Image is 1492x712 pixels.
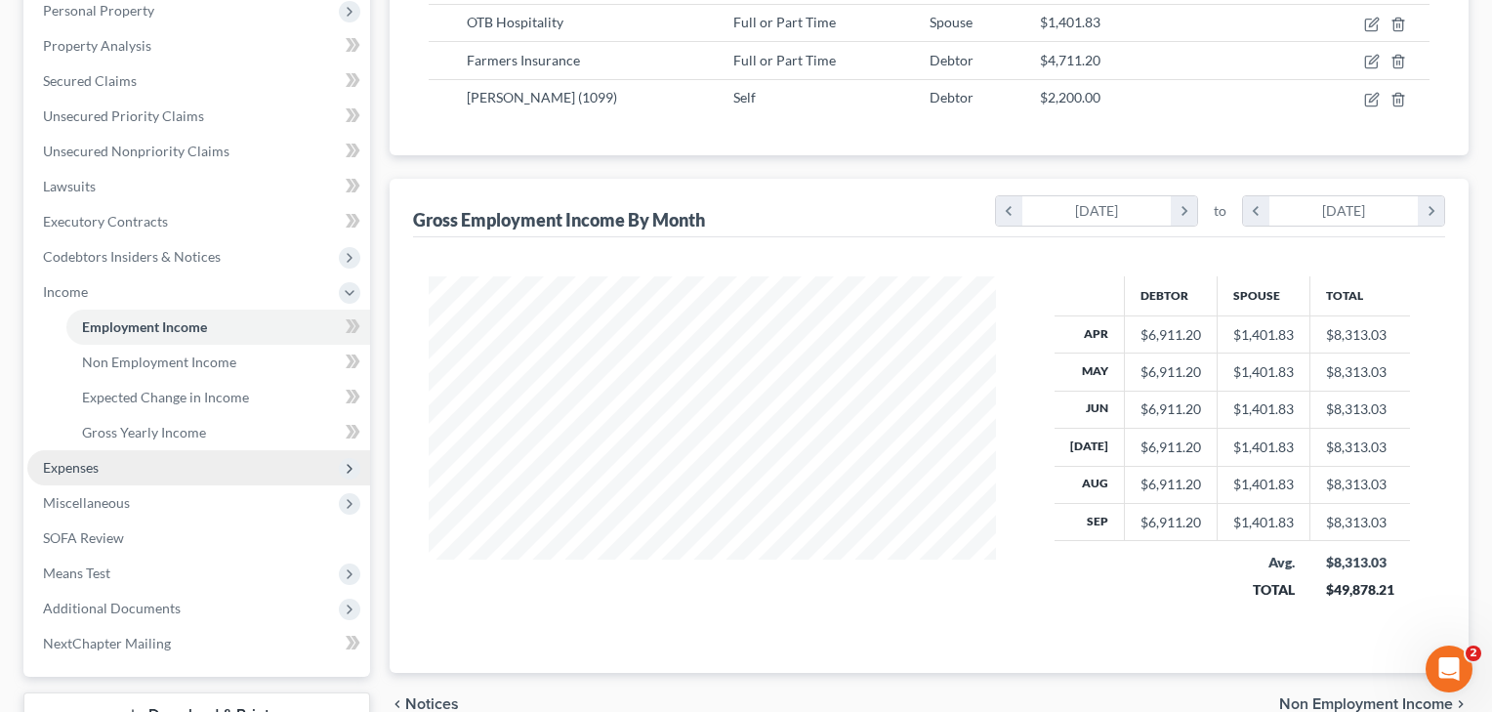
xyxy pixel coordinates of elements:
span: Non Employment Income [1279,696,1453,712]
a: Unsecured Nonpriority Claims [27,134,370,169]
div: $6,911.20 [1140,399,1201,419]
th: Total [1310,276,1410,315]
th: Debtor [1125,276,1218,315]
span: Unsecured Nonpriority Claims [43,143,229,159]
a: Non Employment Income [66,345,370,380]
div: $1,401.83 [1233,325,1294,345]
span: Gross Yearly Income [82,424,206,440]
div: $49,878.21 [1326,580,1394,600]
i: chevron_left [1243,196,1269,226]
span: Executory Contracts [43,213,168,230]
div: $8,313.03 [1326,553,1394,572]
span: Miscellaneous [43,494,130,511]
span: Full or Part Time [733,52,836,68]
a: Expected Change in Income [66,380,370,415]
span: $1,401.83 [1040,14,1100,30]
div: $6,911.20 [1140,513,1201,532]
div: $1,401.83 [1233,399,1294,419]
span: to [1214,201,1226,221]
span: Additional Documents [43,600,181,616]
div: $1,401.83 [1233,513,1294,532]
td: $8,313.03 [1310,504,1410,541]
span: NextChapter Mailing [43,635,171,651]
td: $8,313.03 [1310,315,1410,353]
span: Expenses [43,459,99,476]
span: Means Test [43,565,110,581]
span: Lawsuits [43,178,96,194]
a: Property Analysis [27,28,370,63]
div: $1,401.83 [1233,475,1294,494]
td: $8,313.03 [1310,466,1410,503]
span: Codebtors Insiders & Notices [43,248,221,265]
th: Aug [1055,466,1125,503]
span: Notices [405,696,459,712]
div: [DATE] [1269,196,1419,226]
span: [PERSON_NAME] (1099) [467,89,617,105]
span: SOFA Review [43,529,124,546]
td: $8,313.03 [1310,429,1410,466]
span: Property Analysis [43,37,151,54]
span: Farmers Insurance [467,52,580,68]
th: Apr [1055,315,1125,353]
span: Self [733,89,756,105]
div: Avg. [1233,553,1295,572]
i: chevron_right [1418,196,1444,226]
i: chevron_left [390,696,405,712]
span: $4,711.20 [1040,52,1100,68]
button: chevron_left Notices [390,696,459,712]
div: $1,401.83 [1233,362,1294,382]
span: Personal Property [43,2,154,19]
th: Jun [1055,391,1125,428]
a: NextChapter Mailing [27,626,370,661]
a: Secured Claims [27,63,370,99]
i: chevron_left [996,196,1022,226]
a: Employment Income [66,310,370,345]
div: $6,911.20 [1140,438,1201,457]
a: Unsecured Priority Claims [27,99,370,134]
i: chevron_right [1171,196,1197,226]
span: Full or Part Time [733,14,836,30]
td: $8,313.03 [1310,354,1410,391]
td: $8,313.03 [1310,391,1410,428]
span: Spouse [930,14,973,30]
span: Expected Change in Income [82,389,249,405]
iframe: Intercom live chat [1426,646,1472,692]
div: $1,401.83 [1233,438,1294,457]
span: Non Employment Income [82,354,236,370]
th: May [1055,354,1125,391]
th: Sep [1055,504,1125,541]
span: Employment Income [82,318,207,335]
a: Lawsuits [27,169,370,204]
span: $2,200.00 [1040,89,1100,105]
div: Gross Employment Income By Month [413,208,705,231]
span: Income [43,283,88,300]
div: TOTAL [1233,580,1295,600]
span: Debtor [930,89,974,105]
div: $6,911.20 [1140,475,1201,494]
a: Executory Contracts [27,204,370,239]
span: OTB Hospitality [467,14,563,30]
i: chevron_right [1453,696,1469,712]
th: [DATE] [1055,429,1125,466]
a: SOFA Review [27,521,370,556]
span: Unsecured Priority Claims [43,107,204,124]
span: Debtor [930,52,974,68]
th: Spouse [1218,276,1310,315]
div: $6,911.20 [1140,325,1201,345]
a: Gross Yearly Income [66,415,370,450]
button: Non Employment Income chevron_right [1279,696,1469,712]
span: Secured Claims [43,72,137,89]
div: [DATE] [1022,196,1172,226]
div: $6,911.20 [1140,362,1201,382]
span: 2 [1466,646,1481,661]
